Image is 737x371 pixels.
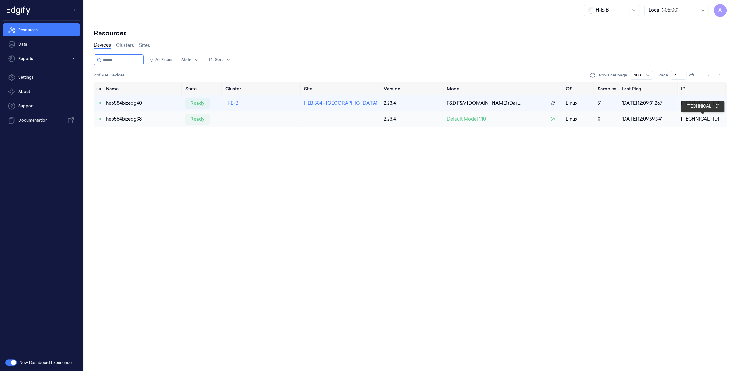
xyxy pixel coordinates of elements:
a: Data [3,38,80,51]
span: F&D F&V [DOMAIN_NAME] (Dai ... [447,100,521,107]
th: State [183,82,223,95]
div: 2.23.4 [384,116,441,123]
a: Sites [139,42,150,49]
a: HEB 584 - [GEOGRAPHIC_DATA] [304,100,377,106]
span: of 1 [689,72,699,78]
div: 51 [597,100,616,107]
th: OS [563,82,595,95]
button: About [3,85,80,98]
div: [DATE] 12:09:59.941 [622,116,676,123]
a: Support [3,100,80,113]
div: heb584bizedg38 [106,116,180,123]
a: Documentation [3,114,80,127]
th: Last Ping [619,82,678,95]
th: Name [103,82,183,95]
a: H-E-B [225,100,239,106]
th: Cluster [223,82,301,95]
a: Resources [3,23,80,36]
div: [DATE] 12:09:31.267 [622,100,676,107]
div: heb584bizedg40 [106,100,180,107]
nav: pagination [704,71,724,80]
th: Site [301,82,381,95]
p: Rows per page [599,72,627,78]
th: Samples [595,82,619,95]
button: Reports [3,52,80,65]
div: ready [185,98,210,108]
th: IP [678,82,727,95]
span: 2 of 704 Devices [94,72,125,78]
div: Resources [94,29,727,38]
div: [TECHNICAL_ID] [681,100,724,107]
button: Toggle Navigation [70,5,80,15]
a: Settings [3,71,80,84]
div: ready [185,114,210,124]
span: Default Model 1.10 [447,116,486,123]
button: A [714,4,727,17]
p: linux [566,116,592,123]
a: Clusters [116,42,134,49]
button: All Filters [146,54,175,65]
a: Devices [94,42,111,49]
div: 0 [597,116,616,123]
span: Page [658,72,668,78]
div: [TECHNICAL_ID] [681,116,724,123]
p: linux [566,100,592,107]
div: 2.23.4 [384,100,441,107]
th: Version [381,82,444,95]
th: Model [444,82,563,95]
